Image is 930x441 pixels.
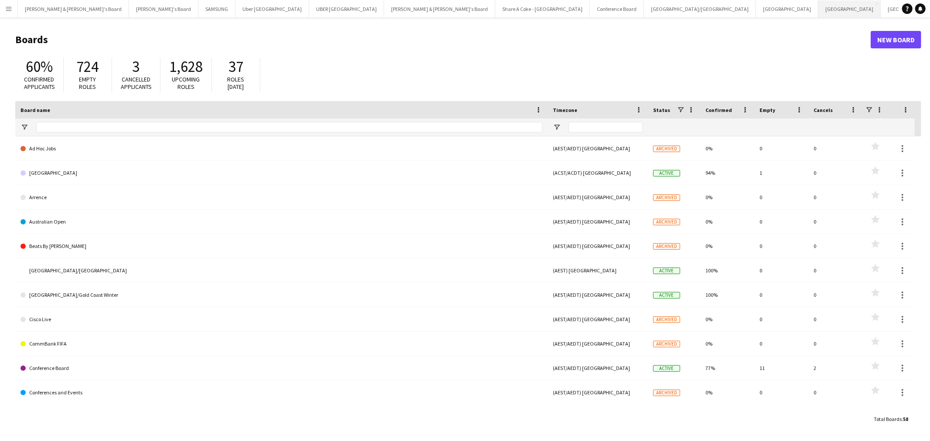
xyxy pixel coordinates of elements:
[26,57,53,76] span: 60%
[874,416,902,422] span: Total Boards
[700,283,754,307] div: 100%
[228,75,245,91] span: Roles [DATE]
[548,380,648,404] div: (AEST/AEDT) [GEOGRAPHIC_DATA]
[553,107,577,113] span: Timezone
[700,380,754,404] div: 0%
[15,33,871,46] h1: Boards
[653,268,680,274] span: Active
[384,0,495,17] button: [PERSON_NAME] & [PERSON_NAME]'s Board
[548,210,648,234] div: (AEST/AEDT) [GEOGRAPHIC_DATA]
[548,234,648,258] div: (AEST/AEDT) [GEOGRAPHIC_DATA]
[653,390,680,396] span: Archived
[495,0,590,17] button: Share A Coke - [GEOGRAPHIC_DATA]
[808,210,862,234] div: 0
[700,136,754,160] div: 0%
[808,136,862,160] div: 0
[20,380,542,405] a: Conferences and Events
[814,107,833,113] span: Cancels
[20,283,542,307] a: [GEOGRAPHIC_DATA]/Gold Coast Winter
[653,316,680,323] span: Archived
[548,161,648,185] div: (ACST/ACDT) [GEOGRAPHIC_DATA]
[20,356,542,380] a: Conference Board
[808,161,862,185] div: 0
[653,170,680,176] span: Active
[700,185,754,209] div: 0%
[553,123,561,131] button: Open Filter Menu
[569,122,643,132] input: Timezone Filter Input
[20,234,542,258] a: Beats By [PERSON_NAME]
[590,0,644,17] button: Conference Board
[133,57,140,76] span: 3
[754,185,808,209] div: 0
[548,356,648,380] div: (AEST/AEDT) [GEOGRAPHIC_DATA]
[808,283,862,307] div: 0
[172,75,200,91] span: Upcoming roles
[700,258,754,282] div: 100%
[653,341,680,347] span: Archived
[20,258,542,283] a: [GEOGRAPHIC_DATA]/[GEOGRAPHIC_DATA]
[653,194,680,201] span: Archived
[808,380,862,404] div: 0
[20,332,542,356] a: CommBank FIFA
[653,365,680,372] span: Active
[20,161,542,185] a: [GEOGRAPHIC_DATA]
[808,185,862,209] div: 0
[700,356,754,380] div: 77%
[20,107,50,113] span: Board name
[754,136,808,160] div: 0
[653,146,680,152] span: Archived
[818,0,881,17] button: [GEOGRAPHIC_DATA]
[754,307,808,331] div: 0
[754,283,808,307] div: 0
[653,219,680,225] span: Archived
[20,307,542,332] a: Cisco Live
[548,283,648,307] div: (AEST/AEDT) [GEOGRAPHIC_DATA]
[198,0,235,17] button: SAMSUNG
[653,243,680,250] span: Archived
[808,356,862,380] div: 2
[871,31,921,48] a: New Board
[36,122,542,132] input: Board name Filter Input
[700,161,754,185] div: 94%
[754,258,808,282] div: 0
[129,0,198,17] button: [PERSON_NAME]'s Board
[653,292,680,299] span: Active
[700,307,754,331] div: 0%
[754,161,808,185] div: 1
[24,75,55,91] span: Confirmed applicants
[653,107,670,113] span: Status
[121,75,152,91] span: Cancelled applicants
[548,332,648,356] div: (AEST/AEDT) [GEOGRAPHIC_DATA]
[548,136,648,160] div: (AEST/AEDT) [GEOGRAPHIC_DATA]
[548,307,648,331] div: (AEST/AEDT) [GEOGRAPHIC_DATA]
[700,210,754,234] div: 0%
[228,57,243,76] span: 37
[548,185,648,209] div: (AEST/AEDT) [GEOGRAPHIC_DATA]
[808,234,862,258] div: 0
[644,0,756,17] button: [GEOGRAPHIC_DATA]/[GEOGRAPHIC_DATA]
[235,0,309,17] button: Uber [GEOGRAPHIC_DATA]
[808,258,862,282] div: 0
[808,307,862,331] div: 0
[760,107,775,113] span: Empty
[309,0,384,17] button: UBER [GEOGRAPHIC_DATA]
[700,234,754,258] div: 0%
[79,75,96,91] span: Empty roles
[754,356,808,380] div: 11
[77,57,99,76] span: 724
[808,332,862,356] div: 0
[700,332,754,356] div: 0%
[903,416,908,422] span: 58
[20,123,28,131] button: Open Filter Menu
[20,136,542,161] a: Ad Hoc Jobs
[874,410,908,427] div: :
[18,0,129,17] button: [PERSON_NAME] & [PERSON_NAME]'s Board
[754,332,808,356] div: 0
[705,107,732,113] span: Confirmed
[754,380,808,404] div: 0
[754,210,808,234] div: 0
[169,57,203,76] span: 1,628
[756,0,818,17] button: [GEOGRAPHIC_DATA]
[20,210,542,234] a: Australian Open
[20,185,542,210] a: Arrence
